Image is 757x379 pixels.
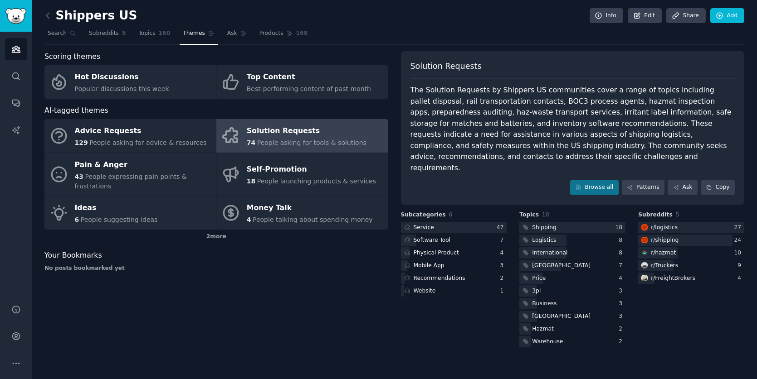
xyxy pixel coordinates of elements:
[247,124,366,139] div: Solution Requests
[532,338,563,346] div: Warehouse
[75,173,187,190] span: People expressing pain points & frustrations
[75,85,169,92] span: Popular discussions this week
[256,26,311,45] a: Products168
[638,235,744,246] a: shippingr/shipping24
[532,274,546,283] div: Price
[641,275,648,281] img: FreightBrokers
[519,260,625,271] a: [GEOGRAPHIC_DATA]7
[519,285,625,297] a: 3pl3
[638,211,673,219] span: Subreddits
[414,274,465,283] div: Recommendations
[641,262,648,269] img: Truckers
[619,249,625,257] div: 8
[247,139,255,146] span: 74
[651,262,678,270] div: r/ Truckers
[500,236,507,245] div: 7
[247,216,251,223] span: 4
[500,249,507,257] div: 4
[401,222,507,233] a: Service47
[259,29,283,38] span: Products
[44,153,216,196] a: Pain & Anger43People expressing pain points & frustrations
[651,249,676,257] div: r/ hazmat
[532,300,557,308] div: Business
[81,216,158,223] span: People suggesting ideas
[44,65,216,99] a: Hot DiscussionsPopular discussions this week
[257,139,366,146] span: People asking for tools & solutions
[542,211,549,218] span: 10
[532,312,591,321] div: [GEOGRAPHIC_DATA]
[638,260,744,271] a: Truckersr/Truckers9
[532,325,553,333] div: Hazmat
[619,236,625,245] div: 8
[500,274,507,283] div: 2
[500,262,507,270] div: 3
[414,224,434,232] div: Service
[414,287,436,295] div: Website
[44,196,216,230] a: Ideas6People suggesting ideas
[638,222,744,233] a: logisticsr/logistics27
[296,29,308,38] span: 168
[401,285,507,297] a: Website1
[651,274,695,283] div: r/ FreightBrokers
[449,211,453,218] span: 6
[619,325,625,333] div: 2
[44,51,100,62] span: Scoring themes
[519,311,625,322] a: [GEOGRAPHIC_DATA]3
[628,8,662,24] a: Edit
[532,236,556,245] div: Logistics
[590,8,623,24] a: Info
[135,26,173,45] a: Topics160
[138,29,155,38] span: Topics
[668,180,698,195] a: Ask
[410,61,482,72] span: Solution Requests
[519,247,625,259] a: International8
[701,180,735,195] button: Copy
[159,29,171,38] span: 160
[44,250,102,261] span: Your Bookmarks
[48,29,67,38] span: Search
[676,211,679,218] span: 5
[414,249,459,257] div: Physical Product
[253,216,373,223] span: People talking about spending money
[216,196,388,230] a: Money Talk4People talking about spending money
[615,224,626,232] div: 18
[519,298,625,309] a: Business3
[666,8,705,24] a: Share
[519,211,539,219] span: Topics
[401,211,446,219] span: Subcategories
[519,273,625,284] a: Price4
[737,262,744,270] div: 9
[247,163,376,177] div: Self-Promotion
[619,274,625,283] div: 4
[44,26,79,45] a: Search
[5,8,26,24] img: GummySearch logo
[89,29,119,38] span: Subreddits
[216,119,388,153] a: Solution Requests74People asking for tools & solutions
[75,158,211,172] div: Pain & Anger
[227,29,237,38] span: Ask
[737,274,744,283] div: 4
[247,85,371,92] span: Best-performing content of past month
[500,287,507,295] div: 1
[44,105,108,116] span: AI-tagged themes
[75,201,158,216] div: Ideas
[641,249,648,256] img: hazmat
[619,300,625,308] div: 3
[638,273,744,284] a: FreightBrokersr/FreightBrokers4
[401,235,507,246] a: Software Tool7
[619,312,625,321] div: 3
[75,216,79,223] span: 6
[44,264,388,273] div: No posts bookmarked yet
[401,247,507,259] a: Physical Product4
[641,224,648,230] img: logistics
[622,180,664,195] a: Patterns
[641,237,648,243] img: shipping
[122,29,126,38] span: 5
[414,262,444,270] div: Mobile App
[710,8,744,24] a: Add
[734,236,744,245] div: 24
[247,70,371,85] div: Top Content
[44,230,388,244] div: 2 more
[532,224,556,232] div: Shipping
[734,249,744,257] div: 10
